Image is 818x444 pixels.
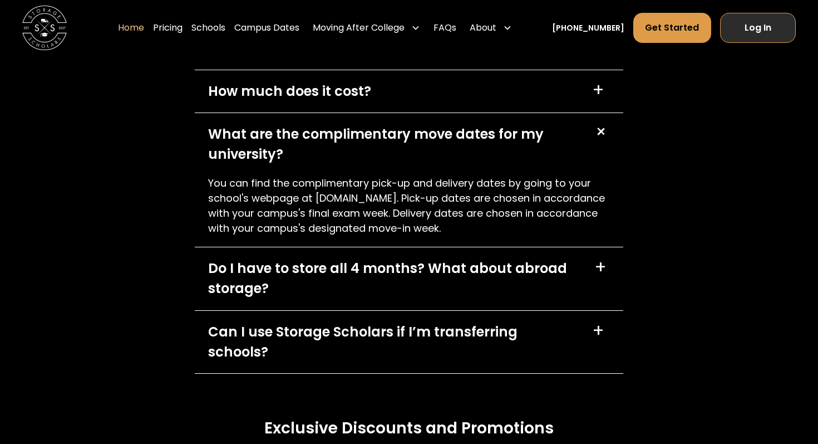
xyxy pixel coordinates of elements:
[465,12,516,43] div: About
[633,13,711,43] a: Get Started
[22,6,67,50] img: Storage Scholars main logo
[118,12,144,43] a: Home
[264,418,554,439] h3: Exclusive Discounts and Promotions
[313,21,405,35] div: Moving After College
[191,12,225,43] a: Schools
[153,12,183,43] a: Pricing
[208,124,580,164] div: What are the complimentary move dates for my university?
[590,121,611,142] div: +
[433,12,456,43] a: FAQs
[720,13,796,43] a: Log In
[22,6,67,50] a: home
[308,12,425,43] div: Moving After College
[208,258,581,299] div: Do I have to store all 4 months? What about abroad storage?
[208,81,371,101] div: How much does it cost?
[594,258,607,276] div: +
[592,81,604,99] div: +
[208,175,610,236] p: You can find the complimentary pick-up and delivery dates by going to your school's webpage at [D...
[552,22,624,34] a: [PHONE_NUMBER]
[470,21,496,35] div: About
[592,322,604,340] div: +
[234,12,299,43] a: Campus Dates
[208,322,579,362] div: Can I use Storage Scholars if I’m transferring schools?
